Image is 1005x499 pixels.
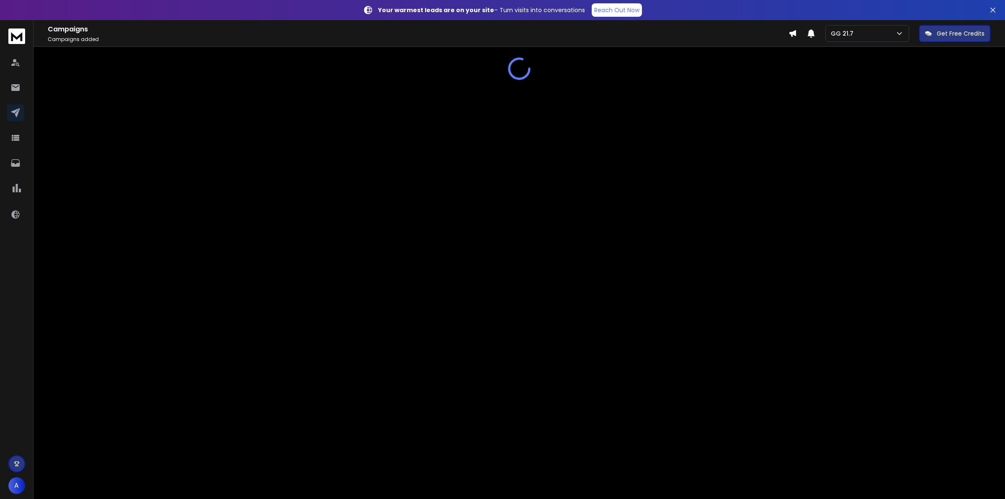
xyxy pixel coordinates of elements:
img: logo [8,28,25,44]
p: Get Free Credits [937,29,984,38]
h1: Campaigns [48,24,789,34]
p: Campaigns added [48,36,789,43]
strong: Your warmest leads are on your site [378,6,494,14]
button: A [8,477,25,494]
p: GG 21.7 [831,29,857,38]
p: Reach Out Now [594,6,639,14]
button: Get Free Credits [919,25,990,42]
a: Reach Out Now [592,3,642,17]
p: – Turn visits into conversations [378,6,585,14]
